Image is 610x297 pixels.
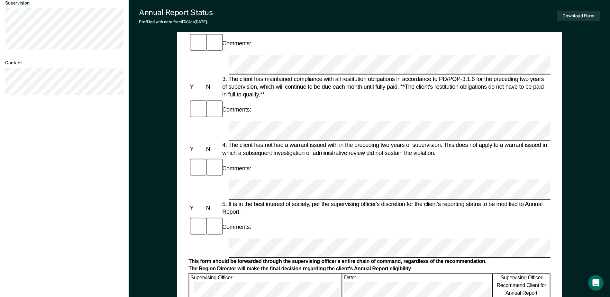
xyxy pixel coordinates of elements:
div: Y [188,145,205,153]
div: N [205,204,221,212]
div: Y [188,83,205,91]
div: Comments: [221,40,252,47]
div: Comments: [221,106,252,113]
div: N [205,145,221,153]
div: The Region Director will make the final decision regarding the client's Annual Report eligibility [188,266,550,273]
div: Prefilled with data from TDCJ on [DATE] . [139,20,213,24]
div: Comments: [221,223,252,231]
dt: Supervision [5,0,123,6]
div: Y [188,204,205,212]
div: 5. It is in the best interest of society, per the supervising officer's discretion for the client... [221,200,551,215]
div: 3. The client has maintained compliance with all restitution obligations in accordance to PD/POP-... [221,75,551,98]
div: Open Intercom Messenger [588,275,604,291]
div: This form should be forwarded through the supervising officer's entire chain of command, regardle... [188,258,550,265]
button: Download Form [557,11,600,21]
dt: Contact [5,60,123,66]
div: 4. The client has not had a warrant issued with in the preceding two years of supervision. This d... [221,141,551,157]
div: Comments: [221,165,252,172]
div: N [205,83,221,91]
div: Annual Report Status [139,8,213,17]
